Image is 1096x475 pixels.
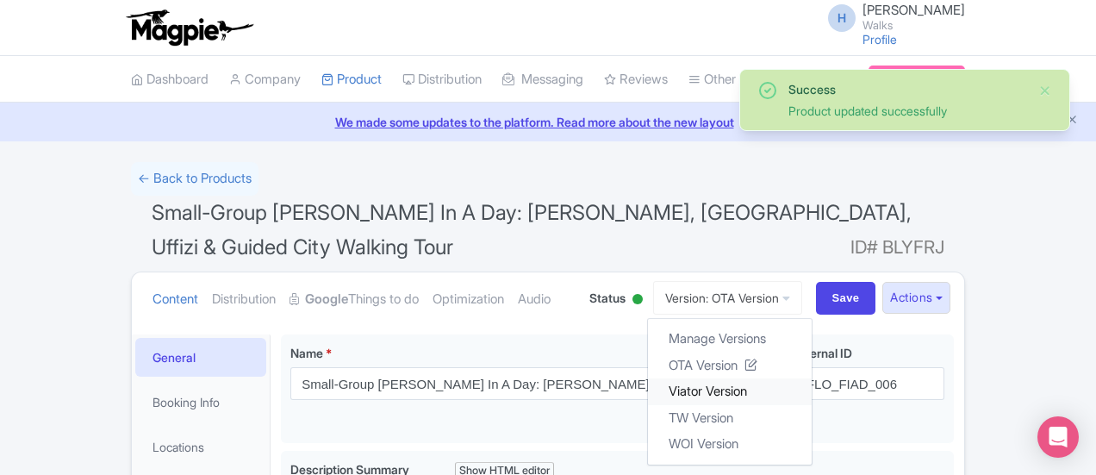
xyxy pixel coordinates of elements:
span: Small-Group [PERSON_NAME] In A Day: [PERSON_NAME], [GEOGRAPHIC_DATA], Uffizi & Guided City Walkin... [152,200,912,259]
div: Open Intercom Messenger [1037,416,1079,458]
a: Subscription [869,66,965,91]
a: Messaging [502,56,583,103]
a: ← Back to Products [131,162,258,196]
img: logo-ab69f6fb50320c5b225c76a69d11143b.png [122,9,256,47]
a: Dashboard [131,56,209,103]
a: Distribution [402,56,482,103]
div: Success [788,80,1024,98]
a: Profile [862,32,897,47]
div: Product updated successfully [788,102,1024,120]
strong: Google [305,290,348,309]
a: H [PERSON_NAME] Walks [818,3,965,31]
button: Close announcement [1066,111,1079,131]
button: Actions [882,282,950,314]
span: ID# BLYFRJ [850,230,944,265]
div: Active [629,287,646,314]
span: [PERSON_NAME] [862,2,965,18]
span: Name [290,346,323,360]
a: Reviews [604,56,668,103]
button: Close [1038,80,1052,101]
a: Viator Version [648,378,812,405]
a: Locations [135,428,266,466]
a: Booking Info [135,383,266,422]
a: TW Version [648,404,812,431]
span: Status [589,289,626,307]
span: H [828,4,856,32]
a: WOI Version [648,431,812,458]
a: Audio [518,272,551,327]
a: Version: OTA Version [653,281,802,315]
a: General [135,338,266,377]
a: Product [321,56,382,103]
a: Distribution [212,272,276,327]
input: Save [816,282,876,315]
a: Other [688,56,736,103]
a: OTA Version [648,352,812,378]
a: We made some updates to the platform. Read more about the new layout [10,113,1086,131]
a: Manage Versions [648,326,812,353]
a: Content [153,272,198,327]
a: GoogleThings to do [290,272,419,327]
small: Walks [862,20,965,31]
span: Internal ID [795,346,852,360]
a: Optimization [433,272,504,327]
a: Company [229,56,301,103]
